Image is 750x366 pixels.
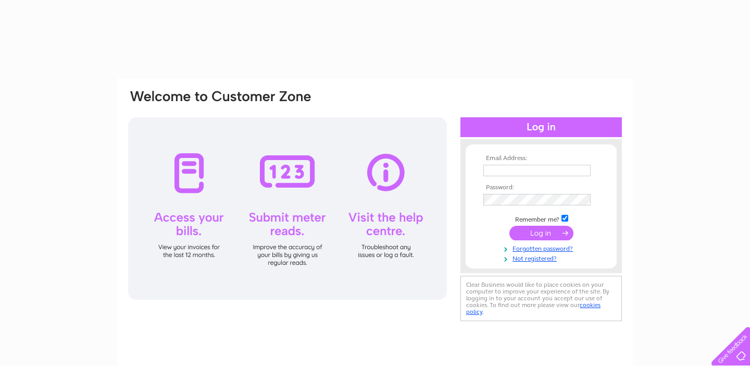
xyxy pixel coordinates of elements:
th: Password: [481,184,602,191]
a: cookies policy [466,301,601,315]
input: Submit [509,226,573,240]
a: Forgotten password? [483,243,602,253]
div: Clear Business would like to place cookies on your computer to improve your experience of the sit... [460,276,622,321]
th: Email Address: [481,155,602,162]
a: Not registered? [483,253,602,263]
td: Remember me? [481,213,602,224]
